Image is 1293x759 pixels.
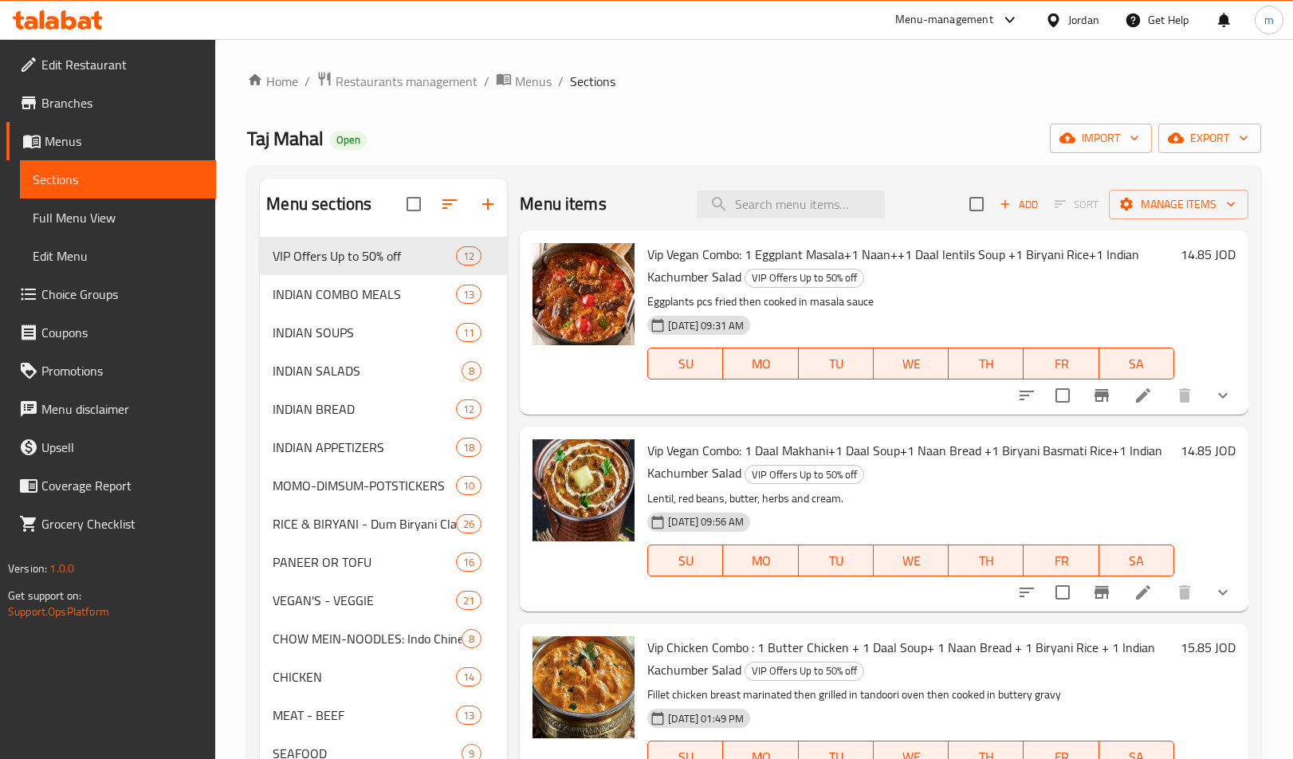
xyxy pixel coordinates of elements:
[469,185,507,223] button: Add section
[1264,11,1274,29] span: m
[1204,376,1242,415] button: show more
[273,514,456,533] div: RICE & BIRYANI - Dum Biryani Clay Pot
[456,553,481,572] div: items
[662,514,750,529] span: [DATE] 09:56 AM
[6,466,216,505] a: Coverage Report
[745,465,864,484] div: VIP Offers Up to 50% off
[6,122,216,160] a: Menus
[1050,124,1152,153] button: import
[515,72,552,91] span: Menus
[273,246,456,265] span: VIP Offers Up to 50% off
[520,192,607,216] h2: Menu items
[647,438,1162,485] span: Vip Vegan Combo: 1 Daal Makhani+1 Daal Soup+1 Naan Bread +1 Biryani Basmati Rice+1 Indian Kachumb...
[1030,549,1092,572] span: FR
[273,706,456,725] span: MEAT - BEEF
[8,601,109,622] a: Support.OpsPlatform
[1008,573,1046,612] button: sort-choices
[880,549,942,572] span: WE
[647,292,1174,312] p: Eggplants pcs fried then cooked in masala sauce
[745,662,864,681] div: VIP Offers Up to 50% off
[49,558,74,579] span: 1.0.0
[1122,195,1236,214] span: Manage items
[273,285,456,304] span: INDIAN COMBO MEALS
[41,399,203,419] span: Menu disclaimer
[41,514,203,533] span: Grocery Checklist
[33,246,203,265] span: Edit Menu
[41,323,203,342] span: Coupons
[949,348,1024,379] button: TH
[6,84,216,122] a: Branches
[456,323,481,342] div: items
[260,313,507,352] div: INDIAN SOUPS11
[805,352,867,376] span: TU
[20,199,216,237] a: Full Menu View
[457,555,481,570] span: 16
[457,478,481,494] span: 10
[799,545,874,576] button: TU
[1165,376,1204,415] button: delete
[273,323,456,342] span: INDIAN SOUPS
[456,476,481,495] div: items
[273,667,456,686] div: CHICKEN
[8,558,47,579] span: Version:
[647,545,723,576] button: SU
[260,275,507,313] div: INDIAN COMBO MEALS13
[397,187,430,221] span: Select all sections
[273,629,462,648] span: CHOW MEIN-NOODLES: Indo Chinese
[260,237,507,275] div: VIP Offers Up to 50% off12
[336,72,478,91] span: Restaurants management
[1099,545,1174,576] button: SA
[723,348,798,379] button: MO
[533,243,635,345] img: Vip Vegan Combo: 1 Eggplant Masala+1 Naan++1 Daal lentils Soup +1 Biryani Rice+1 Indian Kachumber...
[1171,128,1248,148] span: export
[457,325,481,340] span: 11
[1106,352,1168,376] span: SA
[1106,549,1168,572] span: SA
[1181,439,1236,462] h6: 14.85 JOD
[1213,583,1232,602] svg: Show Choices
[1030,352,1092,376] span: FR
[273,399,456,419] span: INDIAN BREAD
[247,72,298,91] a: Home
[6,352,216,390] a: Promotions
[260,428,507,466] div: INDIAN APPETIZERS18
[457,593,481,608] span: 21
[457,517,481,532] span: 26
[533,636,635,738] img: Vip Chicken Combo : 1 Butter Chicken + 1 Daal Soup+ 1 Naan Bread + 1 Biryani Rice + 1 Indian Kach...
[1213,386,1232,405] svg: Show Choices
[874,545,949,576] button: WE
[456,591,481,610] div: items
[20,160,216,199] a: Sections
[462,629,481,648] div: items
[484,72,489,91] li: /
[260,352,507,390] div: INDIAN SALADS8
[316,71,478,92] a: Restaurants management
[41,285,203,304] span: Choice Groups
[654,352,717,376] span: SU
[33,208,203,227] span: Full Menu View
[273,361,462,380] span: INDIAN SALADS
[33,170,203,189] span: Sections
[6,45,216,84] a: Edit Restaurant
[662,318,750,333] span: [DATE] 09:31 AM
[745,466,863,484] span: VIP Offers Up to 50% off
[430,185,469,223] span: Sort sections
[260,581,507,619] div: VEGAN'S - VEGGIE21
[273,591,456,610] div: VEGAN'S - VEGGIE
[457,249,481,264] span: 12
[880,352,942,376] span: WE
[462,631,481,647] span: 8
[1109,190,1248,219] button: Manage items
[462,364,481,379] span: 8
[247,120,324,156] span: Taj Mahal
[1181,636,1236,659] h6: 15.85 JOD
[247,71,1261,92] nav: breadcrumb
[20,237,216,275] a: Edit Menu
[305,72,310,91] li: /
[1063,128,1139,148] span: import
[1158,124,1261,153] button: export
[273,553,456,572] span: PANEER OR TOFU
